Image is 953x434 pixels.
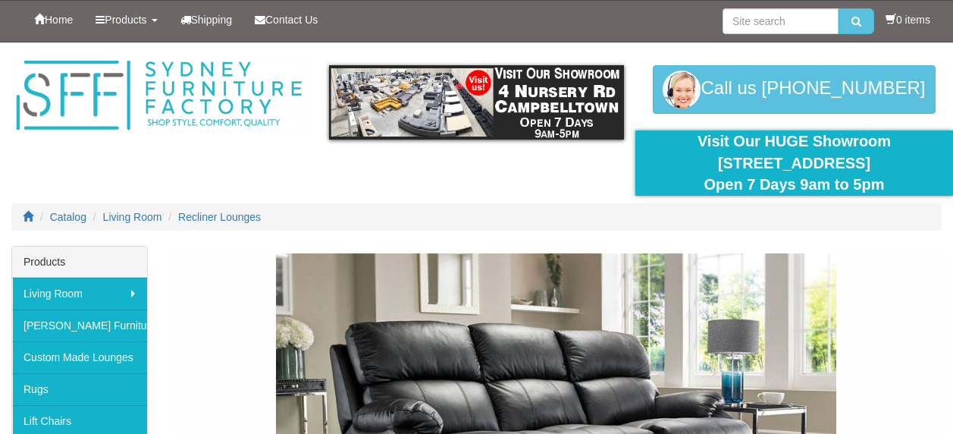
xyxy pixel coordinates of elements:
img: showroom.gif [329,65,624,140]
a: [PERSON_NAME] Furniture [12,310,147,341]
a: Recliner Lounges [178,211,261,223]
a: Living Room [12,278,147,310]
span: Products [105,14,146,26]
a: Contact Us [243,1,329,39]
a: Products [84,1,168,39]
a: Custom Made Lounges [12,341,147,373]
li: 0 items [886,12,930,27]
img: Sydney Furniture Factory [11,58,306,134]
div: Products [12,247,147,278]
span: Shipping [191,14,233,26]
a: Rugs [12,373,147,405]
a: Living Room [103,211,162,223]
span: Home [45,14,73,26]
a: Home [23,1,84,39]
input: Site search [723,8,839,34]
span: Contact Us [265,14,318,26]
a: Shipping [169,1,244,39]
a: Catalog [50,211,86,223]
div: Visit Our HUGE Showroom [STREET_ADDRESS] Open 7 Days 9am to 5pm [647,131,942,196]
